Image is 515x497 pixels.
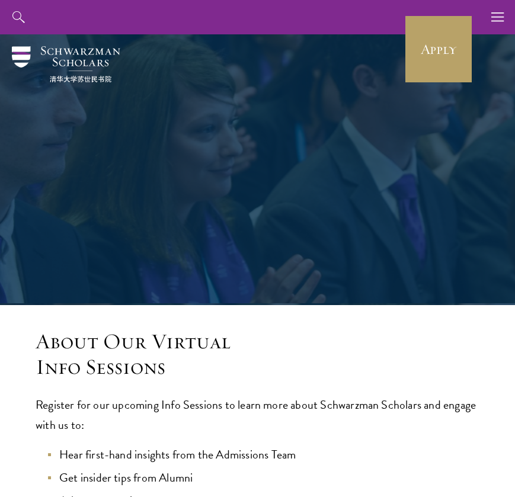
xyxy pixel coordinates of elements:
[36,329,479,380] h3: About Our Virtual Info Sessions
[405,16,472,82] a: Apply
[36,395,479,435] p: Register for our upcoming Info Sessions to learn more about Schwarzman Scholars and engage with u...
[47,444,479,464] li: Hear first-hand insights from the Admissions Team
[47,467,479,488] li: Get insider tips from Alumni
[12,46,120,82] img: Schwarzman Scholars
